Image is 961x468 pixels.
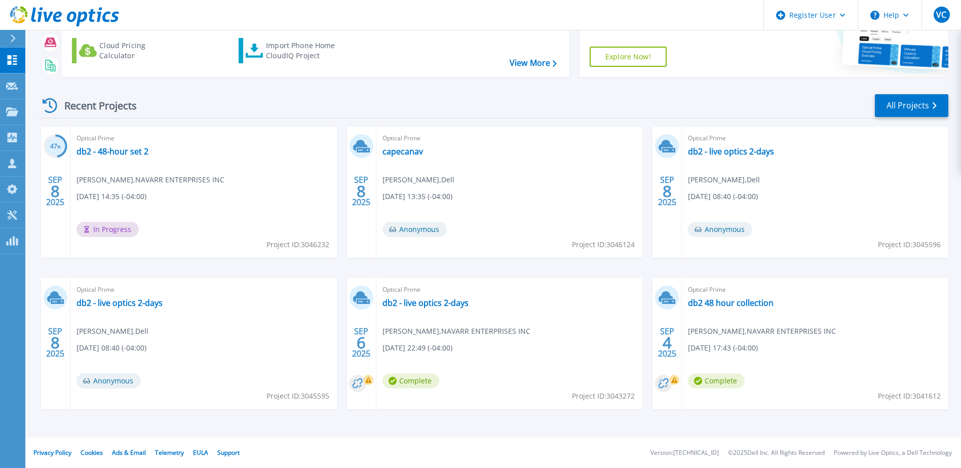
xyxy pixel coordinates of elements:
span: [PERSON_NAME] , Dell [688,174,760,185]
span: [DATE] 08:40 (-04:00) [688,191,758,202]
a: View More [510,58,557,68]
div: SEP 2025 [352,173,371,210]
a: Privacy Policy [33,448,71,457]
span: Optical Prime [76,133,331,144]
div: Cloud Pricing Calculator [99,41,180,61]
a: Support [217,448,240,457]
a: db2 - live optics 2-days [382,298,469,308]
div: SEP 2025 [352,324,371,361]
span: [PERSON_NAME] , Dell [382,174,454,185]
span: % [57,144,61,149]
li: Version: [TECHNICAL_ID] [650,450,719,456]
h3: 47 [44,141,67,152]
div: SEP 2025 [658,324,677,361]
span: Project ID: 3045595 [266,391,329,402]
span: Complete [688,373,745,388]
span: [PERSON_NAME] , NAVARR ENTERPRISES INC [688,326,836,337]
span: [DATE] 08:40 (-04:00) [76,342,146,354]
a: Telemetry [155,448,184,457]
span: [DATE] 22:49 (-04:00) [382,342,452,354]
span: Optical Prime [688,284,942,295]
div: SEP 2025 [46,173,65,210]
span: Optical Prime [688,133,942,144]
a: All Projects [875,94,948,117]
span: Project ID: 3045596 [878,239,941,250]
span: VC [936,11,946,19]
span: Anonymous [382,222,447,237]
a: EULA [193,448,208,457]
span: [PERSON_NAME] , NAVARR ENTERPRISES INC [382,326,530,337]
a: Cloud Pricing Calculator [72,38,185,63]
a: Ads & Email [112,448,146,457]
span: 8 [663,187,672,196]
span: Anonymous [76,373,141,388]
span: Optical Prime [382,284,637,295]
div: SEP 2025 [46,324,65,361]
span: 4 [663,338,672,347]
a: db2 - live optics 2-days [688,146,774,157]
span: Anonymous [688,222,752,237]
span: Project ID: 3046232 [266,239,329,250]
span: Project ID: 3041612 [878,391,941,402]
li: Powered by Live Optics, a Dell Technology [834,450,952,456]
a: db2 - live optics 2-days [76,298,163,308]
a: capecanav [382,146,423,157]
span: Project ID: 3046124 [572,239,635,250]
span: Optical Prime [76,284,331,295]
span: 8 [51,338,60,347]
li: © 2025 Dell Inc. All Rights Reserved [728,450,825,456]
span: [PERSON_NAME] , Dell [76,326,148,337]
div: SEP 2025 [658,173,677,210]
span: 8 [51,187,60,196]
span: 6 [357,338,366,347]
a: db2 48 hour collection [688,298,774,308]
div: Recent Projects [39,93,150,118]
span: [DATE] 17:43 (-04:00) [688,342,758,354]
span: Optical Prime [382,133,637,144]
div: Import Phone Home CloudIQ Project [266,41,345,61]
span: Project ID: 3043272 [572,391,635,402]
span: [PERSON_NAME] , NAVARR ENTERPRISES INC [76,174,224,185]
span: In Progress [76,222,139,237]
a: Cookies [81,448,103,457]
span: [DATE] 13:35 (-04:00) [382,191,452,202]
a: Explore Now! [590,47,667,67]
a: db2 - 48-hour set 2 [76,146,148,157]
span: [DATE] 14:35 (-04:00) [76,191,146,202]
span: Complete [382,373,439,388]
span: 8 [357,187,366,196]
